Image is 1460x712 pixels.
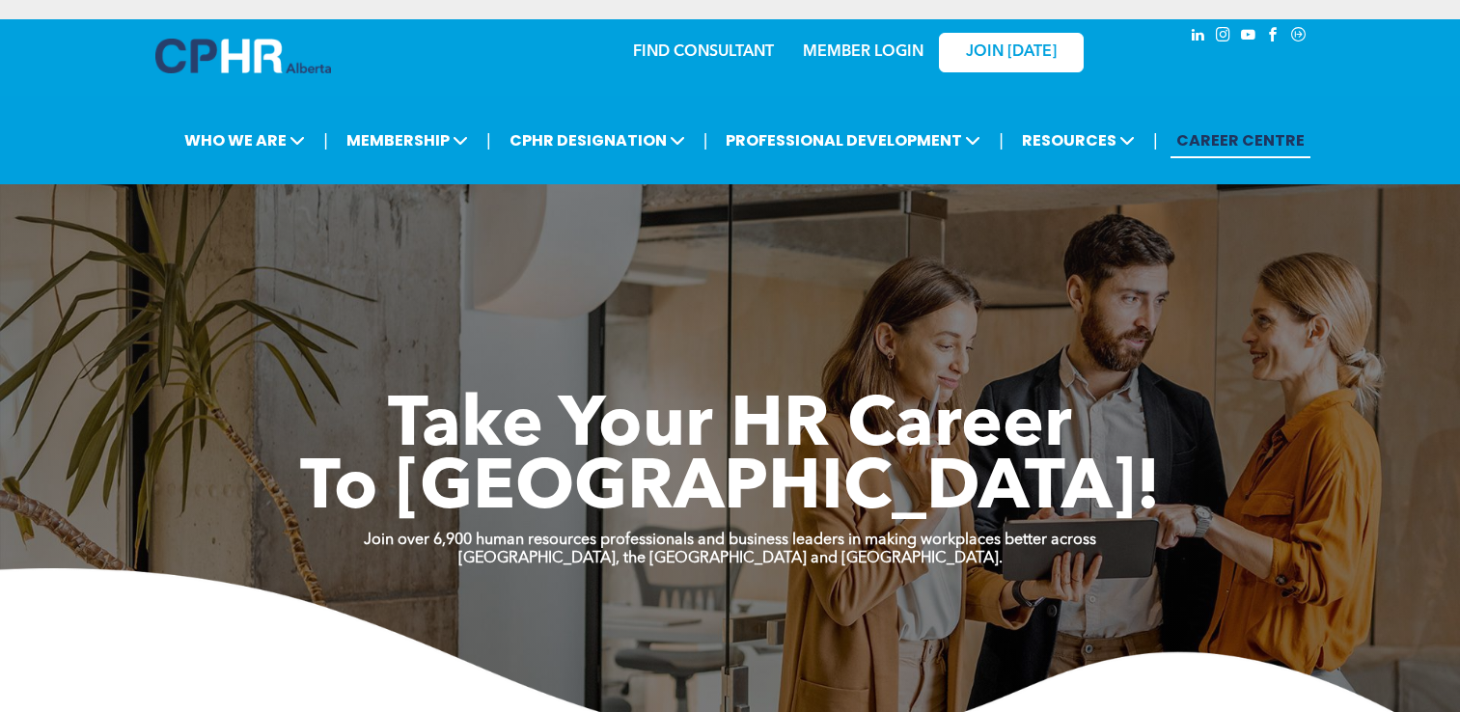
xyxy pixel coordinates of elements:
span: JOIN [DATE] [966,43,1057,62]
a: facebook [1263,24,1284,50]
a: youtube [1238,24,1259,50]
a: Social network [1288,24,1309,50]
span: MEMBERSHIP [341,123,474,158]
img: A blue and white logo for cp alberta [155,39,331,73]
span: CPHR DESIGNATION [504,123,691,158]
a: linkedin [1188,24,1209,50]
li: | [1153,121,1158,160]
span: To [GEOGRAPHIC_DATA]! [300,455,1161,525]
a: instagram [1213,24,1234,50]
span: PROFESSIONAL DEVELOPMENT [720,123,986,158]
strong: Join over 6,900 human resources professionals and business leaders in making workplaces better ac... [364,533,1096,548]
li: | [486,121,491,160]
a: JOIN [DATE] [939,33,1084,72]
li: | [703,121,708,160]
strong: [GEOGRAPHIC_DATA], the [GEOGRAPHIC_DATA] and [GEOGRAPHIC_DATA]. [458,551,1003,566]
a: FIND CONSULTANT [633,44,774,60]
li: | [999,121,1004,160]
span: WHO WE ARE [179,123,311,158]
span: Take Your HR Career [388,393,1072,462]
li: | [323,121,328,160]
a: MEMBER LOGIN [803,44,923,60]
a: CAREER CENTRE [1171,123,1310,158]
span: RESOURCES [1016,123,1141,158]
